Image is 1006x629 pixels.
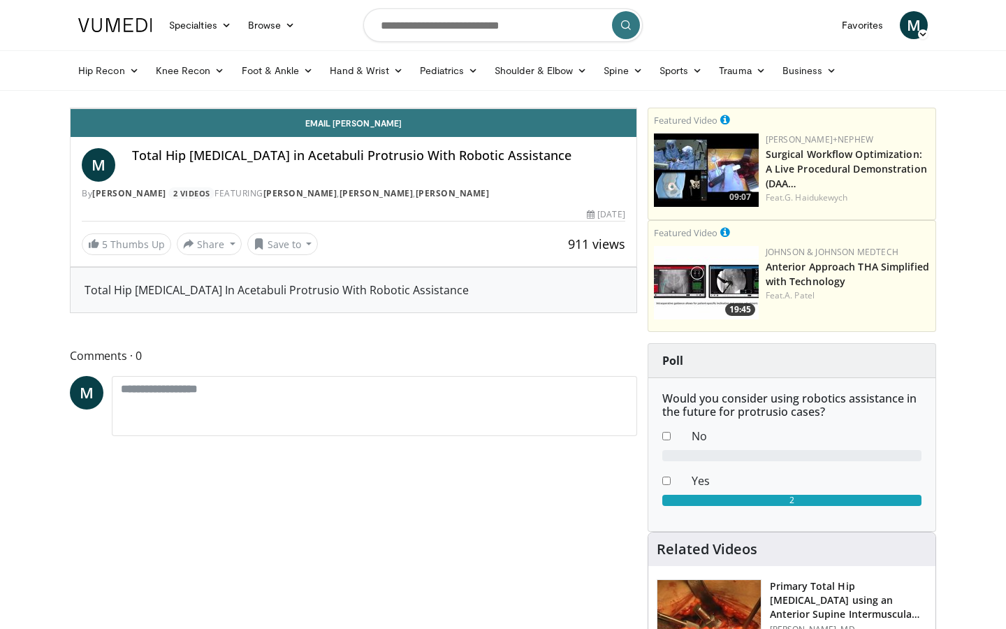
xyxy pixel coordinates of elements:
a: [PERSON_NAME] [416,187,490,199]
a: Business [774,57,845,85]
h3: Primary Total Hip [MEDICAL_DATA] using an Anterior Supine Intermuscula… [770,579,927,621]
a: [PERSON_NAME] [263,187,337,199]
a: Surgical Workflow Optimization: A Live Procedural Demonstration (DAA… [766,147,927,190]
button: Share [177,233,242,255]
a: Sports [651,57,711,85]
a: [PERSON_NAME] [92,187,166,199]
div: Total Hip [MEDICAL_DATA] In Acetabuli Protrusio With Robotic Assistance [85,282,622,298]
span: Comments 0 [70,347,637,365]
dd: Yes [681,472,932,489]
span: 19:45 [725,303,755,316]
div: By FEATURING , , [82,187,625,200]
div: Feat. [766,191,930,204]
a: G. Haidukewych [785,191,847,203]
div: 2 [662,495,921,506]
video-js: Video Player [71,108,636,109]
a: Foot & Ankle [233,57,322,85]
img: VuMedi Logo [78,18,152,32]
a: 09:07 [654,133,759,207]
small: Featured Video [654,114,717,126]
a: 5 Thumbs Up [82,233,171,255]
span: 911 views [568,236,625,252]
img: 06bb1c17-1231-4454-8f12-6191b0b3b81a.150x105_q85_crop-smart_upscale.jpg [654,246,759,319]
a: [PERSON_NAME] [340,187,414,199]
span: 5 [102,238,108,251]
a: [PERSON_NAME]+Nephew [766,133,873,145]
strong: Poll [662,353,683,368]
a: Specialties [161,11,240,39]
a: M [70,376,103,410]
a: 19:45 [654,246,759,319]
input: Search topics, interventions [363,8,643,42]
a: A. Patel [785,289,815,301]
a: Pediatrics [411,57,486,85]
h6: Would you consider using robotics assistance in the future for protrusio cases? [662,392,921,419]
a: Email [PERSON_NAME] [71,109,636,137]
h4: Total Hip [MEDICAL_DATA] in Acetabuli Protrusio With Robotic Assistance [132,148,625,164]
div: Feat. [766,289,930,302]
a: 2 Videos [168,187,214,199]
a: Knee Recon [147,57,233,85]
a: Shoulder & Elbow [486,57,595,85]
small: Featured Video [654,226,717,239]
a: Spine [595,57,650,85]
a: Johnson & Johnson MedTech [766,246,898,258]
div: [DATE] [587,208,625,221]
a: Hand & Wrist [321,57,411,85]
span: 09:07 [725,191,755,203]
a: M [82,148,115,182]
a: Hip Recon [70,57,147,85]
a: Browse [240,11,304,39]
img: bcfc90b5-8c69-4b20-afee-af4c0acaf118.150x105_q85_crop-smart_upscale.jpg [654,133,759,207]
button: Save to [247,233,319,255]
a: Trauma [710,57,774,85]
a: M [900,11,928,39]
h4: Related Videos [657,541,757,558]
a: Anterior Approach THA Simplified with Technology [766,260,929,288]
dd: No [681,428,932,444]
a: Favorites [833,11,891,39]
